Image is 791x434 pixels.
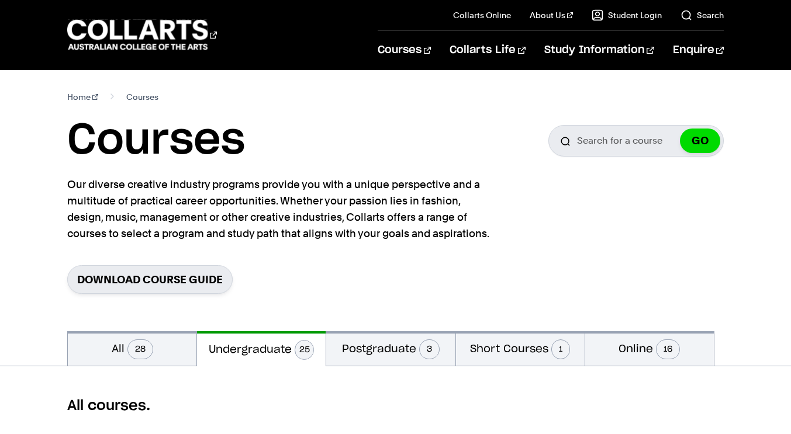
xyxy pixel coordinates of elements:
[681,9,724,21] a: Search
[680,129,720,153] button: GO
[453,9,511,21] a: Collarts Online
[127,339,153,359] span: 28
[585,331,714,366] button: Online16
[67,176,494,242] p: Our diverse creative industry programs provide you with a unique perspective and a multitude of p...
[295,340,314,360] span: 25
[456,331,585,366] button: Short Courses1
[67,397,724,415] h2: All courses.
[326,331,455,366] button: Postgraduate3
[450,31,525,70] a: Collarts Life
[67,114,245,167] h1: Courses
[419,339,440,359] span: 3
[656,339,680,359] span: 16
[67,265,233,294] a: Download Course Guide
[673,31,724,70] a: Enquire
[544,31,654,70] a: Study Information
[126,89,158,105] span: Courses
[378,31,431,70] a: Courses
[551,339,570,359] span: 1
[67,89,98,105] a: Home
[592,9,662,21] a: Student Login
[548,125,724,157] input: Search for a course
[197,331,326,366] button: Undergraduate25
[67,18,217,51] div: Go to homepage
[68,331,196,366] button: All28
[530,9,573,21] a: About Us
